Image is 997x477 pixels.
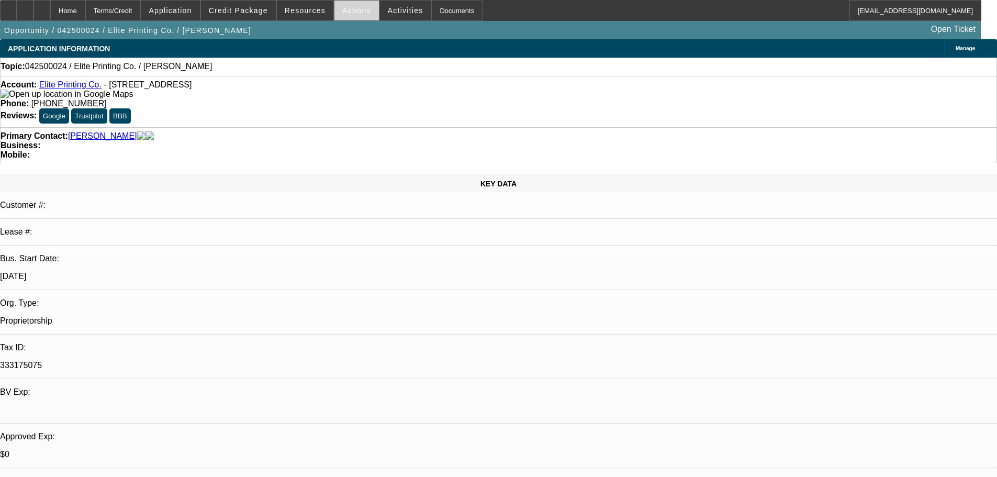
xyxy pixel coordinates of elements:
strong: Account: [1,80,37,89]
button: Application [141,1,199,20]
span: Manage [956,46,975,51]
button: Actions [334,1,379,20]
strong: Reviews: [1,111,37,120]
button: Resources [277,1,333,20]
img: Open up location in Google Maps [1,90,133,99]
img: linkedin-icon.png [145,131,154,141]
strong: Business: [1,141,40,150]
a: Elite Printing Co. [39,80,102,89]
span: 042500024 / Elite Printing Co. / [PERSON_NAME] [25,62,212,71]
span: APPLICATION INFORMATION [8,45,110,53]
span: Resources [285,6,326,15]
strong: Mobile: [1,150,30,159]
span: KEY DATA [480,180,517,188]
a: View Google Maps [1,90,133,98]
strong: Primary Contact: [1,131,68,141]
button: Credit Package [201,1,276,20]
span: - [STREET_ADDRESS] [104,80,192,89]
span: Opportunity / 042500024 / Elite Printing Co. / [PERSON_NAME] [4,26,251,35]
span: Activities [388,6,423,15]
button: Trustpilot [71,108,107,124]
button: Google [39,108,69,124]
img: facebook-icon.png [137,131,145,141]
strong: Topic: [1,62,25,71]
span: Application [149,6,192,15]
span: [PHONE_NUMBER] [31,99,107,108]
strong: Phone: [1,99,29,108]
a: Open Ticket [927,20,980,38]
a: [PERSON_NAME] [68,131,137,141]
button: Activities [380,1,431,20]
span: Credit Package [209,6,268,15]
span: Actions [342,6,371,15]
button: BBB [109,108,131,124]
